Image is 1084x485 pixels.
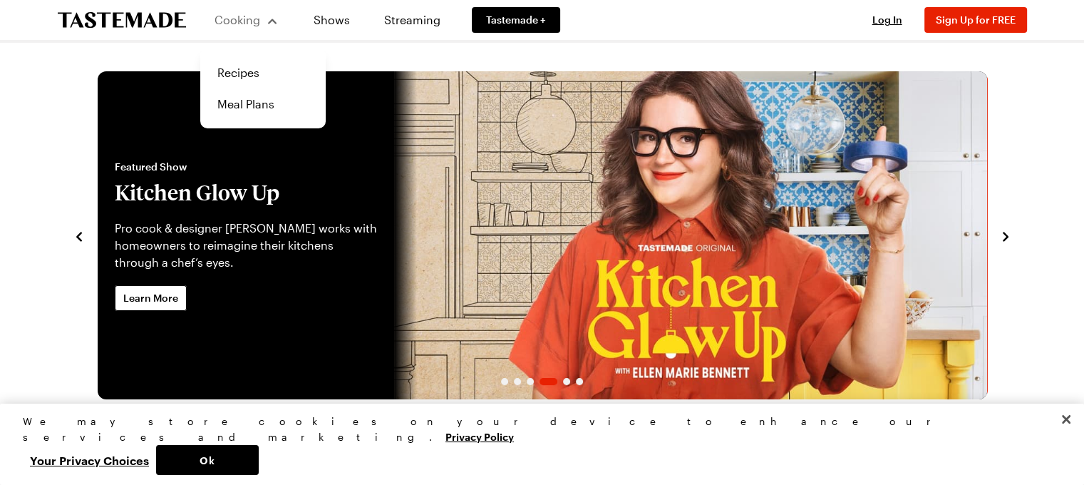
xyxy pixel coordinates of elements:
[200,48,326,128] div: Cooking
[156,445,259,475] button: Ok
[98,71,987,399] div: 4 / 6
[924,7,1027,33] button: Sign Up for FREE
[209,88,317,120] a: Meal Plans
[1051,404,1082,435] button: Close
[215,3,279,37] button: Cooking
[527,378,534,385] span: Go to slide 3
[514,378,521,385] span: Go to slide 2
[209,57,317,88] a: Recipes
[23,414,1049,445] div: We may store cookies on your device to enhance our services and marketing.
[23,414,1049,475] div: Privacy
[872,14,902,26] span: Log In
[472,7,560,33] a: Tastemade +
[115,180,377,205] h2: Kitchen Glow Up
[72,227,86,244] button: navigate to previous item
[540,378,557,385] span: Go to slide 4
[58,12,186,29] a: To Tastemade Home Page
[576,378,583,385] span: Go to slide 6
[215,13,260,26] span: Cooking
[115,285,187,311] a: Learn More
[486,13,546,27] span: Tastemade +
[998,227,1013,244] button: navigate to next item
[936,14,1016,26] span: Sign Up for FREE
[445,429,514,443] a: More information about your privacy, opens in a new tab
[23,445,156,475] button: Your Privacy Choices
[115,220,377,271] p: Pro cook & designer [PERSON_NAME] works with homeowners to reimagine their kitchens through a che...
[123,291,178,305] span: Learn More
[563,378,570,385] span: Go to slide 5
[859,13,916,27] button: Log In
[501,378,508,385] span: Go to slide 1
[115,160,377,174] span: Featured Show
